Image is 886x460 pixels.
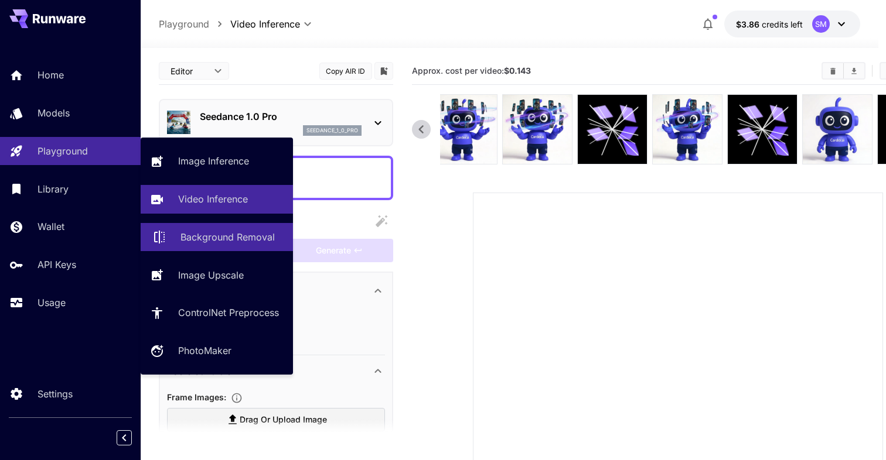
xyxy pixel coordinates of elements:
[428,95,497,164] img: L2fZX4WenFAAAAAElFTkSuQmCC
[200,109,362,123] p: Seedance 1.0 Pro
[379,64,389,78] button: Add to library
[141,223,293,252] a: Background Removal
[167,392,226,402] span: Frame Images :
[823,63,843,78] button: Clear videos
[230,17,300,31] span: Video Inference
[503,95,572,164] img: n+DwogzSXGekgAAAABJRU5ErkJggg==
[306,126,358,135] p: seedance_1_0_pro
[736,18,803,30] div: $3.85818
[171,65,207,77] span: Editor
[141,298,293,327] a: ControlNet Preprocess
[38,296,66,310] p: Usage
[724,11,860,37] button: $3.85818
[178,192,248,206] p: Video Inference
[141,185,293,214] a: Video Inference
[117,430,132,445] button: Collapse sidebar
[141,337,293,365] a: PhotoMaker
[38,68,64,82] p: Home
[159,17,209,31] p: Playground
[822,62,865,80] div: Clear videosDownload All
[38,219,64,234] p: Wallet
[141,147,293,176] a: Image Inference
[38,387,73,401] p: Settings
[141,260,293,289] a: Image Upscale
[412,66,531,75] span: Approx. cost per video:
[844,63,864,78] button: Download All
[812,15,830,33] div: SM
[38,106,70,120] p: Models
[762,19,803,29] span: credits left
[38,144,88,158] p: Playground
[178,154,249,168] p: Image Inference
[504,66,531,75] b: $0.143
[736,19,762,29] span: $3.86
[180,230,275,244] p: Background Removal
[178,305,279,320] p: ControlNet Preprocess
[125,427,141,448] div: Collapse sidebar
[38,258,76,272] p: API Keys
[159,17,230,31] nav: breadcrumb
[178,344,231,358] p: PhotoMaker
[803,95,872,164] img: wFmJ9RJHUCBPgAAAABJRU5ErkJggg==
[653,95,722,164] img: w9yi7yZm93aAAAAAElFTkSuQmCC
[38,182,69,196] p: Library
[178,268,244,282] p: Image Upscale
[319,63,372,80] button: Copy AIR ID
[240,413,327,427] span: Drag or upload image
[226,392,247,404] button: Upload frame images.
